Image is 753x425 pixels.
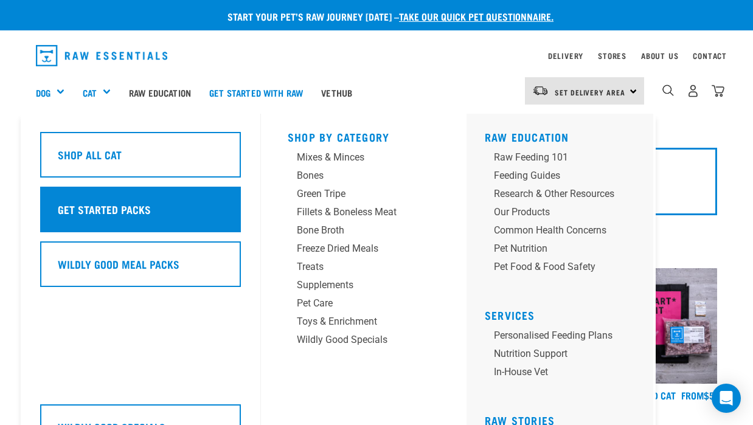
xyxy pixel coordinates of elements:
[712,384,741,413] div: Open Intercom Messenger
[485,223,644,241] a: Common Health Concerns
[485,365,644,383] a: In-house vet
[485,309,644,319] h5: Services
[58,147,122,162] h5: Shop All Cat
[712,85,724,97] img: home-icon@2x.png
[40,187,241,241] a: Get Started Packs
[399,13,553,19] a: take our quick pet questionnaire.
[485,347,644,365] a: Nutrition Support
[494,150,614,165] div: Raw Feeding 101
[40,241,241,296] a: Wildly Good Meal Packs
[485,168,644,187] a: Feeding Guides
[532,85,549,96] img: van-moving.png
[485,328,644,347] a: Personalised Feeding Plans
[288,278,440,296] a: Supplements
[494,187,614,201] div: Research & Other Resources
[681,392,704,398] span: FROM
[297,205,411,219] div: Fillets & Boneless Meat
[297,296,411,311] div: Pet Care
[485,260,644,278] a: Pet Food & Food Safety
[555,90,625,94] span: Set Delivery Area
[681,390,734,401] div: $50.90
[288,150,440,168] a: Mixes & Minces
[288,223,440,241] a: Bone Broth
[297,314,411,329] div: Toys & Enrichment
[494,205,614,219] div: Our Products
[40,132,241,187] a: Shop All Cat
[297,150,411,165] div: Mixes & Minces
[297,187,411,201] div: Green Tripe
[485,134,569,140] a: Raw Education
[288,314,440,333] a: Toys & Enrichment
[297,168,411,183] div: Bones
[494,260,614,274] div: Pet Food & Food Safety
[288,260,440,278] a: Treats
[548,54,583,58] a: Delivery
[297,278,411,292] div: Supplements
[693,54,727,58] a: Contact
[494,168,614,183] div: Feeding Guides
[641,54,678,58] a: About Us
[36,45,167,66] img: Raw Essentials Logo
[288,241,440,260] a: Freeze Dried Meals
[494,223,614,238] div: Common Health Concerns
[485,150,644,168] a: Raw Feeding 101
[26,40,727,71] nav: dropdown navigation
[485,417,555,423] a: Raw Stories
[297,223,411,238] div: Bone Broth
[288,168,440,187] a: Bones
[83,86,97,100] a: Cat
[288,131,440,140] h5: Shop By Category
[485,187,644,205] a: Research & Other Resources
[288,187,440,205] a: Green Tripe
[312,68,361,117] a: Vethub
[485,205,644,223] a: Our Products
[687,85,699,97] img: user.png
[58,201,151,217] h5: Get Started Packs
[288,296,440,314] a: Pet Care
[200,68,312,117] a: Get started with Raw
[662,85,674,96] img: home-icon-1@2x.png
[288,333,440,351] a: Wildly Good Specials
[36,86,50,100] a: Dog
[120,68,200,117] a: Raw Education
[602,268,718,384] img: Assortment Of Raw Essential Products For Cats Including, Pink And Black Tote Bag With "I *Heart* ...
[494,241,614,256] div: Pet Nutrition
[297,333,411,347] div: Wildly Good Specials
[288,205,440,223] a: Fillets & Boneless Meat
[297,241,411,256] div: Freeze Dried Meals
[297,260,411,274] div: Treats
[485,241,644,260] a: Pet Nutrition
[598,54,626,58] a: Stores
[58,256,179,272] h5: Wildly Good Meal Packs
